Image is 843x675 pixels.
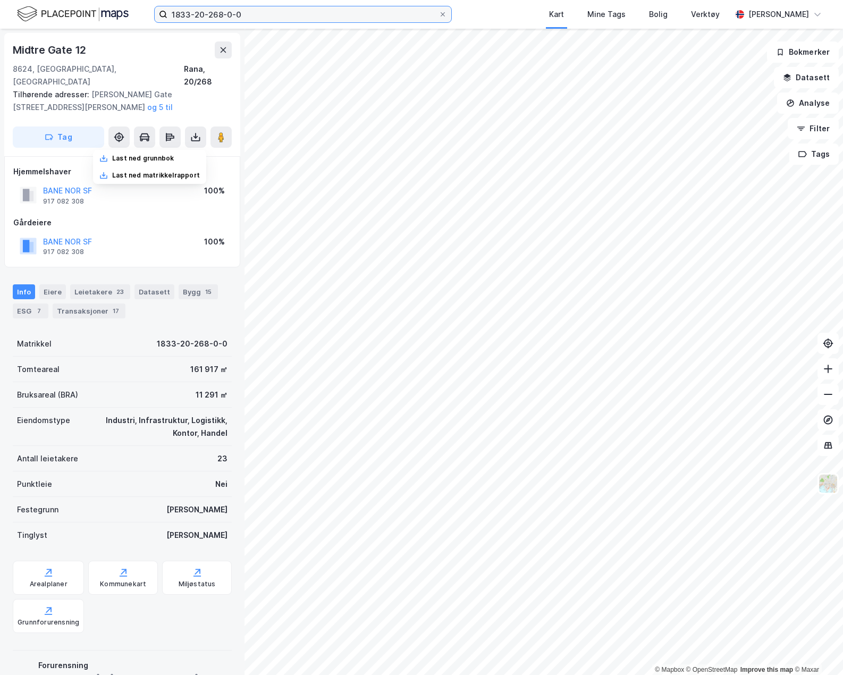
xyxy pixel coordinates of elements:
div: Arealplaner [30,580,68,588]
a: Improve this map [740,666,793,673]
div: Datasett [134,284,174,299]
input: Søk på adresse, matrikkel, gårdeiere, leietakere eller personer [167,6,439,22]
div: 23 [217,452,227,465]
div: 15 [203,286,214,297]
a: OpenStreetMap [686,666,738,673]
div: Mine Tags [587,8,626,21]
div: 100% [204,184,225,197]
div: 917 082 308 [43,197,84,206]
div: Leietakere [70,284,130,299]
div: Grunnforurensning [18,618,79,627]
div: Kontrollprogram for chat [790,624,843,675]
div: [PERSON_NAME] [748,8,809,21]
div: 7 [33,306,44,316]
div: Hjemmelshaver [13,165,231,178]
div: Miljøstatus [179,580,216,588]
div: Eiendomstype [17,414,70,427]
div: 1833-20-268-0-0 [157,338,227,350]
button: Datasett [774,67,839,88]
div: 917 082 308 [43,248,84,256]
div: Bolig [649,8,668,21]
div: Punktleie [17,478,52,491]
a: Mapbox [655,666,684,673]
div: Tomteareal [17,363,60,376]
img: logo.f888ab2527a4732fd821a326f86c7f29.svg [17,5,129,23]
div: Kommunekart [100,580,146,588]
div: Industri, Infrastruktur, Logistikk, Kontor, Handel [83,414,227,440]
div: Festegrunn [17,503,58,516]
div: 17 [111,306,121,316]
button: Tag [13,126,104,148]
div: 11 291 ㎡ [196,389,227,401]
div: Matrikkel [17,338,52,350]
div: 8624, [GEOGRAPHIC_DATA], [GEOGRAPHIC_DATA] [13,63,184,88]
div: Rana, 20/268 [184,63,232,88]
div: Info [13,284,35,299]
div: [PERSON_NAME] [166,503,227,516]
div: Antall leietakere [17,452,78,465]
div: Eiere [39,284,66,299]
div: Verktøy [691,8,720,21]
div: 23 [114,286,126,297]
div: Tinglyst [17,529,47,542]
button: Analyse [777,92,839,114]
div: Transaksjoner [53,303,125,318]
div: [PERSON_NAME] Gate [STREET_ADDRESS][PERSON_NAME] [13,88,223,114]
div: Bygg [179,284,218,299]
div: Bruksareal (BRA) [17,389,78,401]
button: Filter [788,118,839,139]
div: Last ned grunnbok [112,154,174,163]
div: Gårdeiere [13,216,231,229]
div: Forurensning [38,659,227,672]
div: Kart [549,8,564,21]
button: Bokmerker [767,41,839,63]
div: 100% [204,235,225,248]
div: 161 917 ㎡ [190,363,227,376]
img: Z [818,474,838,494]
iframe: Chat Widget [790,624,843,675]
button: Tags [789,144,839,165]
div: Nei [215,478,227,491]
span: Tilhørende adresser: [13,90,91,99]
div: [PERSON_NAME] [166,529,227,542]
div: Last ned matrikkelrapport [112,171,200,180]
div: Midtre Gate 12 [13,41,88,58]
div: ESG [13,303,48,318]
